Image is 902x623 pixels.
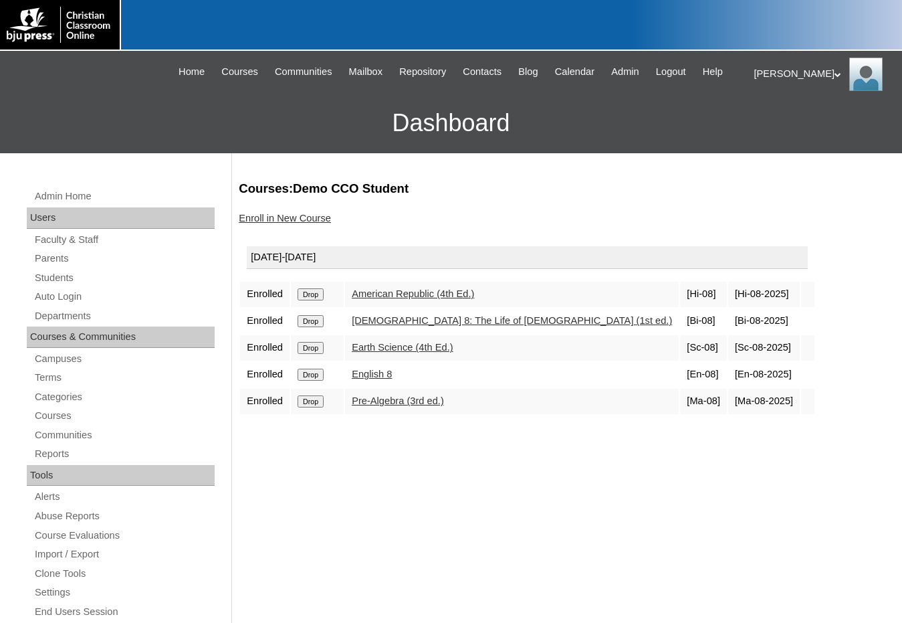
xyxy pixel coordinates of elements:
input: Drop [298,395,324,408]
a: Logout [649,64,693,80]
a: Mailbox [342,64,390,80]
div: [DATE]-[DATE] [247,246,808,269]
div: Tools [27,465,215,486]
a: Admin Home [33,188,215,205]
a: English 8 [352,369,392,379]
td: [En-08] [680,362,727,387]
a: Earth Science (4th Ed.) [352,342,453,353]
a: Calendar [548,64,601,80]
div: Users [27,207,215,229]
a: Students [33,270,215,286]
span: Help [703,64,723,80]
span: Calendar [555,64,594,80]
a: Home [172,64,211,80]
td: [En-08-2025] [728,362,800,387]
a: Pre-Algebra (3rd ed.) [352,395,444,406]
a: Reports [33,446,215,462]
a: Faculty & Staff [33,232,215,248]
img: Melanie Sevilla [849,58,883,91]
h3: Dashboard [7,93,895,153]
a: Departments [33,308,215,325]
td: Enrolled [240,282,290,307]
span: Communities [275,64,332,80]
div: Courses & Communities [27,327,215,348]
span: Home [179,64,205,80]
a: Campuses [33,351,215,367]
input: Drop [298,315,324,327]
input: Drop [298,369,324,381]
td: [Ma-08] [680,389,727,414]
span: Repository [399,64,446,80]
a: Abuse Reports [33,508,215,525]
span: Admin [611,64,639,80]
td: [Sc-08-2025] [728,335,800,361]
td: Enrolled [240,362,290,387]
span: Logout [656,64,686,80]
a: Help [696,64,729,80]
a: [DEMOGRAPHIC_DATA] 8: The Life of [DEMOGRAPHIC_DATA] (1st ed.) [352,315,672,326]
a: Categories [33,389,215,406]
a: Import / Export [33,546,215,563]
a: Terms [33,369,215,386]
a: American Republic (4th Ed.) [352,288,474,299]
span: Contacts [463,64,501,80]
td: [Hi-08] [680,282,727,307]
a: Courses [33,408,215,424]
a: Repository [392,64,453,80]
a: Clone Tools [33,565,215,582]
a: Courses [215,64,265,80]
img: logo-white.png [7,7,113,43]
a: Blog [512,64,544,80]
span: Blog [518,64,538,80]
input: Drop [298,342,324,354]
a: Admin [604,64,646,80]
a: Contacts [456,64,508,80]
td: Enrolled [240,308,290,334]
a: Communities [268,64,339,80]
a: Auto Login [33,288,215,305]
span: Mailbox [349,64,383,80]
td: [Hi-08-2025] [728,282,800,307]
div: [PERSON_NAME] [754,58,889,91]
a: Enroll in New Course [239,213,331,224]
td: [Bi-08] [680,308,727,334]
td: [Sc-08] [680,335,727,361]
td: Enrolled [240,389,290,414]
a: Communities [33,427,215,444]
a: Parents [33,250,215,267]
input: Drop [298,288,324,300]
a: Settings [33,584,215,601]
a: Course Evaluations [33,527,215,544]
td: [Bi-08-2025] [728,308,800,334]
a: End Users Session [33,604,215,620]
a: Alerts [33,488,215,505]
td: Enrolled [240,335,290,361]
h3: Courses:Demo CCO Student [239,180,889,197]
td: [Ma-08-2025] [728,389,800,414]
span: Courses [221,64,258,80]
